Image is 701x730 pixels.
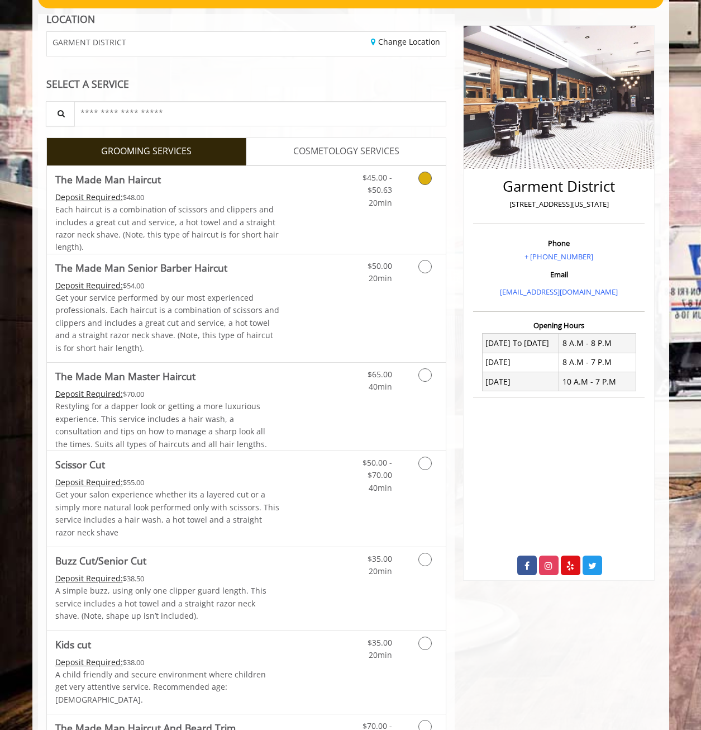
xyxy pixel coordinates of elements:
span: $50.00 [368,260,392,271]
td: [DATE] [482,372,559,391]
div: $55.00 [55,476,280,489]
span: GROOMING SERVICES [101,144,192,159]
span: 40min [369,482,392,493]
span: This service needs some Advance to be paid before we block your appointment [55,280,123,291]
b: Buzz Cut/Senior Cut [55,553,146,568]
div: $54.00 [55,279,280,292]
span: This service needs some Advance to be paid before we block your appointment [55,657,123,667]
div: $48.00 [55,191,280,203]
span: 20min [369,566,392,576]
p: Get your salon experience whether its a layered cut or a simply more natural look performed only ... [55,489,280,539]
div: $38.50 [55,572,280,585]
p: A child friendly and secure environment where children get very attentive service. Recommended ag... [55,669,280,706]
span: $65.00 [368,369,392,380]
h3: Phone [476,239,642,247]
span: This service needs some Advance to be paid before we block your appointment [55,573,123,584]
b: The Made Man Senior Barber Haircut [55,260,227,276]
b: Kids cut [55,637,91,652]
span: 20min [369,273,392,283]
span: GARMENT DISTRICT [53,38,126,46]
span: This service needs some Advance to be paid before we block your appointment [55,477,123,487]
p: Get your service performed by our most experienced professionals. Each haircut is a combination o... [55,292,280,354]
span: Each haircut is a combination of scissors and clippers and includes a great cut and service, a ho... [55,204,279,252]
span: 40min [369,381,392,392]
td: 8 A.M - 7 P.M [559,353,636,372]
td: 8 A.M - 8 P.M [559,334,636,353]
span: Restyling for a dapper look or getting a more luxurious experience. This service includes a hair ... [55,401,267,449]
h2: Garment District [476,178,642,195]
p: [STREET_ADDRESS][US_STATE] [476,198,642,210]
td: [DATE] To [DATE] [482,334,559,353]
p: A simple buzz, using only one clipper guard length. This service includes a hot towel and a strai... [55,585,280,622]
a: + [PHONE_NUMBER] [524,252,593,262]
span: $35.00 [368,637,392,648]
span: $35.00 [368,553,392,564]
span: 20min [369,197,392,208]
td: 10 A.M - 7 P.M [559,372,636,391]
a: [EMAIL_ADDRESS][DOMAIN_NAME] [500,287,618,297]
span: 20min [369,650,392,660]
h3: Opening Hours [473,321,645,329]
span: $50.00 - $70.00 [363,457,392,480]
b: The Made Man Master Haircut [55,368,195,384]
div: $70.00 [55,388,280,400]
h3: Email [476,271,642,278]
b: The Made Man Haircut [55,172,161,187]
button: Service Search [46,101,75,126]
b: LOCATION [46,12,95,26]
span: This service needs some Advance to be paid before we block your appointment [55,192,123,202]
span: This service needs some Advance to be paid before we block your appointment [55,388,123,399]
div: $38.00 [55,656,280,669]
span: $45.00 - $50.63 [363,172,392,195]
span: COSMETOLOGY SERVICES [293,144,399,159]
a: Change Location [371,36,440,47]
b: Scissor Cut [55,457,105,472]
div: SELECT A SERVICE [46,79,447,89]
td: [DATE] [482,353,559,372]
